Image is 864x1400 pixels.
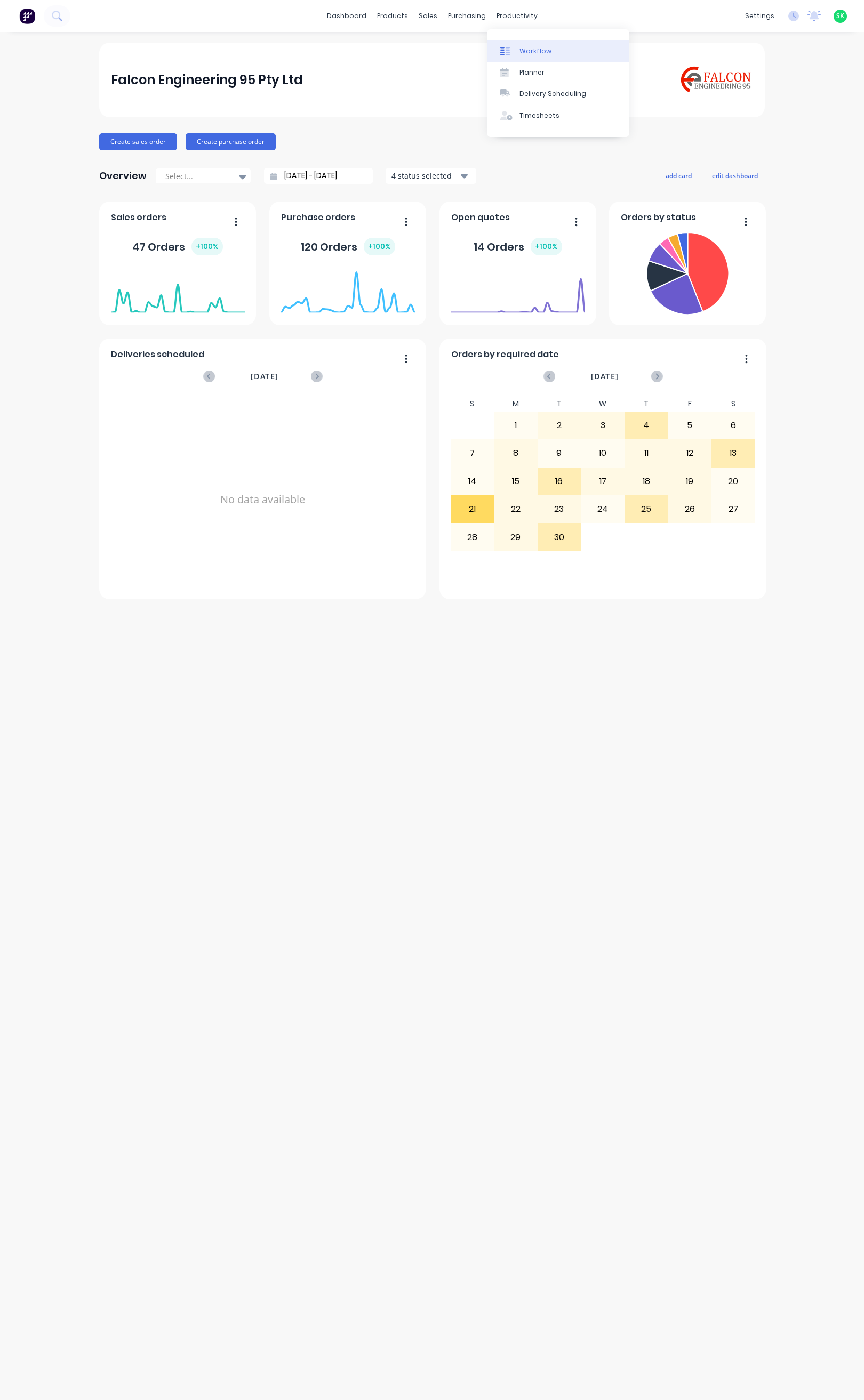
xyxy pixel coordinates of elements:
[494,496,537,522] div: 22
[391,170,459,181] div: 4 status selected
[111,211,166,224] span: Sales orders
[413,8,443,24] div: sales
[740,8,780,24] div: settings
[538,468,581,495] div: 16
[538,496,581,522] div: 23
[531,238,562,255] div: + 100 %
[668,412,711,439] div: 5
[494,468,537,495] div: 15
[538,412,581,439] div: 2
[451,396,494,412] div: S
[494,412,537,439] div: 1
[451,524,494,550] div: 28
[474,238,562,255] div: 14 Orders
[386,168,476,184] button: 4 status selected
[668,440,711,466] div: 12
[581,440,624,466] div: 10
[322,8,372,24] a: dashboard
[111,396,415,603] div: No data available
[132,238,223,255] div: 47 Orders
[443,8,491,24] div: purchasing
[711,396,755,412] div: S
[712,440,755,466] div: 13
[538,524,581,550] div: 30
[668,468,711,495] div: 19
[625,440,668,466] div: 11
[451,496,494,522] div: 21
[591,371,619,382] span: [DATE]
[281,211,355,224] span: Purchase orders
[487,105,629,126] a: Timesheets
[111,69,303,91] div: Falcon Engineering 95 Pty Ltd
[712,496,755,522] div: 27
[705,168,765,182] button: edit dashboard
[625,468,668,495] div: 18
[678,65,753,95] img: Falcon Engineering 95 Pty Ltd
[538,440,581,466] div: 9
[625,396,668,412] div: T
[19,8,35,24] img: Factory
[99,165,147,187] div: Overview
[487,62,629,83] a: Planner
[99,133,177,150] button: Create sales order
[581,412,624,439] div: 3
[538,396,581,412] div: T
[251,371,278,382] span: [DATE]
[519,46,551,56] div: Workflow
[451,440,494,466] div: 7
[836,11,844,21] span: SK
[581,468,624,495] div: 17
[111,348,204,361] span: Deliveries scheduled
[372,8,413,24] div: products
[494,396,538,412] div: M
[491,8,543,24] div: productivity
[668,396,711,412] div: F
[191,238,223,255] div: + 100 %
[494,524,537,550] div: 29
[581,496,624,522] div: 24
[621,211,696,224] span: Orders by status
[659,168,699,182] button: add card
[712,412,755,439] div: 6
[625,412,668,439] div: 4
[186,133,276,150] button: Create purchase order
[487,40,629,61] a: Workflow
[519,89,586,99] div: Delivery Scheduling
[519,111,559,120] div: Timesheets
[712,468,755,495] div: 20
[301,238,395,255] div: 120 Orders
[519,68,545,77] div: Planner
[487,83,629,104] a: Delivery Scheduling
[625,496,668,522] div: 25
[494,440,537,466] div: 8
[364,238,395,255] div: + 100 %
[581,396,625,412] div: W
[451,468,494,495] div: 14
[451,211,510,224] span: Open quotes
[668,496,711,522] div: 26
